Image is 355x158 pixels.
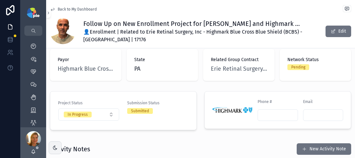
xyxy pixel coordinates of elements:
[50,145,90,154] h1: Activity Notes
[58,100,120,106] span: Project Status
[50,7,97,12] a: Back to My Dashboard
[134,57,190,63] span: State
[58,7,97,12] span: Back to My Dashboard
[58,64,114,73] a: Highmark Blue Cross Blue Shield (BCBS)
[291,64,305,70] div: Pending
[134,64,140,73] span: PA
[287,57,343,63] span: Network Status
[21,36,46,127] div: scrollable content
[258,99,272,104] span: Phone #
[211,64,267,73] a: Erie Retinal Surgery, Inc - Highmark Blue Cross Blue Shield (BCBS) - [GEOGRAPHIC_DATA] | 17176
[131,108,149,114] div: Submitted
[127,100,189,106] span: Submission Status
[50,91,196,130] a: Project StatusSelect ButtonSubmission StatusSubmitted
[211,57,267,63] span: Related Group Contract
[326,26,351,37] button: Edit
[83,19,303,28] h1: Follow Up on New Enrollment Project for [PERSON_NAME] and Highmark Blue Cross Blue Shield (BCBS)....
[68,112,88,117] div: In Progress
[58,57,114,63] span: Payor
[58,108,119,121] button: Select Button
[303,99,313,104] span: Email
[83,28,303,43] span: 👤Enrollment | Related to Erie Retinal Surgery, Inc - Highmark Blue Cross Blue Shield (BCBS) - [GE...
[27,8,39,18] img: App logo
[297,143,351,155] button: New Activity Note
[212,101,252,119] img: logo-highmark-blue-cross-blue-shield.png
